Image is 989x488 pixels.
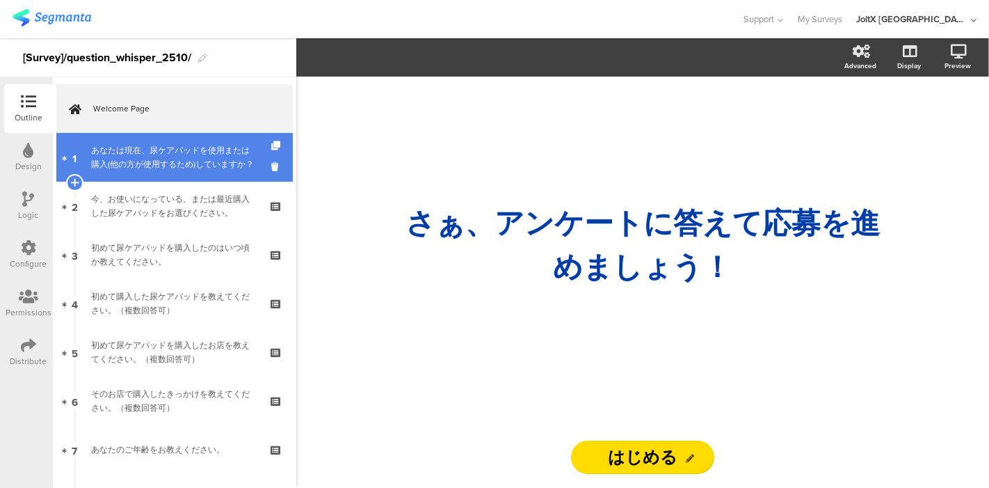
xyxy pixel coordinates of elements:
[72,345,78,360] span: 5
[856,13,967,26] div: JoltX [GEOGRAPHIC_DATA]
[72,393,78,409] span: 6
[56,182,293,230] a: 2 今、お使いになっている、または最近購入した尿ケアパッドをお選びください。
[897,61,921,71] div: Display
[72,442,78,457] span: 7
[744,13,775,26] span: Support
[72,198,78,214] span: 2
[56,230,293,279] a: 3 初めて尿ケアパッドを購入したのはいつ頃か教えてください。
[56,328,293,377] a: 5 初めて尿ケアパッドを購入したお店を教えてください。（複数回答可）
[72,296,78,311] span: 4
[10,258,47,270] div: Configure
[6,306,51,319] div: Permissions
[56,84,293,133] a: Welcome Page
[91,338,257,366] div: 初めて尿ケアパッドを購入したお店を教えてください。（複数回答可）
[72,247,78,262] span: 3
[844,61,876,71] div: Advanced
[10,355,47,368] div: Distribute
[944,61,971,71] div: Preview
[91,241,257,269] div: 初めて尿ケアパッドを購入したのはいつ頃か教えてください。
[91,192,257,220] div: 今、お使いになっている、または最近購入した尿ケアパッドをお選びください。
[93,102,271,116] span: Welcome Page
[15,160,42,173] div: Design
[91,387,257,415] div: そのお店で購入したきっかけを教えてください。（複数回答可）
[23,47,191,69] div: [Survey]/question_whisper_2510/
[19,209,39,221] div: Logic
[56,425,293,474] a: 7 あなたのご年齢をお教えください。
[571,441,714,474] input: Start
[15,111,42,124] div: Outline
[56,279,293,328] a: 4 初めて購入した尿ケアパッドを教えてください。（複数回答可）
[91,290,257,317] div: 初めて購入した尿ケアパッドを教えてください。（複数回答可）
[271,141,283,150] i: Duplicate
[73,150,77,165] span: 1
[91,143,257,171] div: あなたは現在、尿ケアパッドを使用または購入(他の方が使用するため)していますか？
[13,9,91,26] img: segmanta logo
[405,205,880,285] strong: さぁ、ア ンケートに答えて応募を進めましょう！
[56,133,293,182] a: 1 あなたは現在、尿ケアパッドを使用または購入(他の方が使用するため)していますか？
[271,160,283,173] i: Delete
[56,377,293,425] a: 6 そのお店で購入したきっかけを教えてください。（複数回答可）
[91,443,257,457] div: あなたのご年齢をお教えください。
